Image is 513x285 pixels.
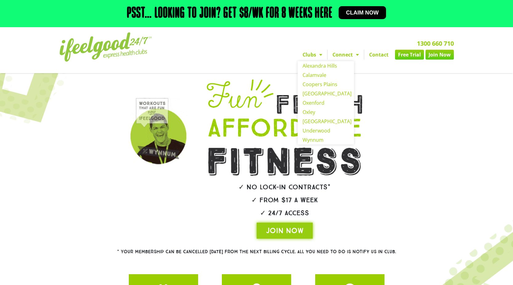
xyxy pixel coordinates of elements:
[395,50,424,60] a: Free Trial
[298,89,354,98] a: [GEOGRAPHIC_DATA]
[339,6,386,19] a: Claim now
[189,210,380,216] h2: ✓ 24/7 Access
[257,223,313,239] a: JOIN NOW
[95,249,418,254] h2: * Your membership can be cancelled [DATE] from the next billing cycle. All you need to do is noti...
[298,126,354,135] a: Underwood
[417,39,454,48] a: 1300 660 710
[298,135,354,145] a: Wynnum
[127,6,332,21] h2: Psst… Looking to join? Get $8/wk for 8 weeks here
[298,70,354,80] a: Calamvale
[364,50,393,60] a: Contact
[346,10,379,15] span: Claim now
[266,226,303,236] span: JOIN NOW
[200,50,454,60] nav: Menu
[328,50,364,60] a: Connect
[298,80,354,89] a: Coopers Plains
[298,107,354,117] a: Oxley
[298,117,354,126] a: [GEOGRAPHIC_DATA]
[425,50,454,60] a: Join Now
[189,197,380,203] h2: ✓ From $17 a week
[189,184,380,191] h2: ✓ No lock-in contracts*
[298,61,354,70] a: Alexandra Hills
[298,50,327,60] a: Clubs
[298,61,354,145] ul: Clubs
[298,98,354,107] a: Oxenford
